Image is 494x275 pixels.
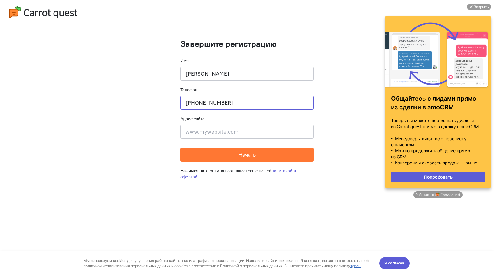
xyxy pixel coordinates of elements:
strong: из сделки в amoCRM [9,104,72,111]
strong: прямо [75,95,94,102]
span: Я согласен [384,9,404,15]
a: Попробовать [9,172,103,182]
span: Работает на [34,192,53,197]
input: Ваше имя [180,67,314,81]
a: здесь [350,12,361,17]
label: Телефон [180,87,197,93]
input: www.mywebsite.com [180,125,314,139]
strong: Общайтесь с лидами [9,95,73,102]
p: • Менеджеры видят всю переписку [9,136,103,142]
button: Начать [180,148,314,162]
p: из CRM [9,154,103,160]
h1: Завершите регистрацию [180,39,314,49]
div: Закрыть [92,4,107,10]
button: Я согласен [379,6,410,18]
p: • Можно продолжить общение прямо [9,148,103,154]
label: Имя [180,58,189,64]
div: Мы используем cookies для улучшения работы сайта, анализа трафика и персонализации. Используя сай... [84,7,372,17]
div: Нажимая на кнопку, вы соглашаетесь с нашей [180,162,314,186]
img: logo [54,192,78,197]
p: • Конверсии и скорость продаж — выше [9,160,103,166]
img: carrot-quest-logo.svg [9,6,77,18]
label: Адрес сайта [180,116,204,122]
input: +79001110101 [180,96,314,110]
a: политикой и офертой [180,168,296,180]
p: Теперь вы можете передавать диалоги из Carrot quest прямо в сделку в amoCRM. [9,118,103,130]
a: Работает на [31,191,80,198]
p: с клиентом [9,142,103,148]
span: Начать [239,151,256,158]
